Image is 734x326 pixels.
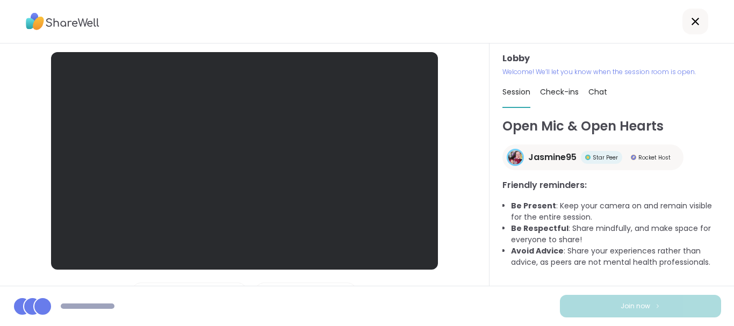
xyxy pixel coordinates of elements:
[508,150,522,164] img: Jasmine95
[502,179,721,192] h3: Friendly reminders:
[137,283,147,305] img: Microphone
[151,283,154,305] span: |
[654,303,661,309] img: ShareWell Logomark
[511,200,721,223] li: : Keep your camera on and remain visible for the entire session.
[26,9,99,34] img: ShareWell Logo
[540,86,579,97] span: Check-ins
[502,117,721,136] h1: Open Mic & Open Hearts
[274,283,277,305] span: |
[631,155,636,160] img: Rocket Host
[511,223,721,245] li: : Share mindfully, and make space for everyone to share!
[502,86,530,97] span: Session
[511,223,569,234] b: Be Respectful
[502,67,721,77] p: Welcome! We’ll let you know when the session room is open.
[260,283,270,305] img: Camera
[528,151,577,164] span: Jasmine95
[511,200,556,211] b: Be Present
[511,245,564,256] b: Avoid Advice
[585,155,591,160] img: Star Peer
[502,52,721,65] h3: Lobby
[638,154,671,162] span: Rocket Host
[502,144,683,170] a: Jasmine95Jasmine95Star PeerStar PeerRocket HostRocket Host
[621,301,650,311] span: Join now
[511,245,721,268] li: : Share your experiences rather than advice, as peers are not mental health professionals.
[593,154,618,162] span: Star Peer
[560,295,721,317] button: Join now
[588,86,607,97] span: Chat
